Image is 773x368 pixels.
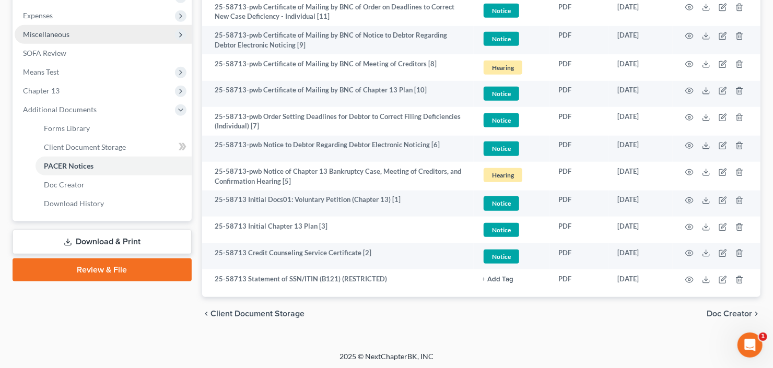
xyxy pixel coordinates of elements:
[13,258,192,281] a: Review & File
[36,157,192,175] a: PACER Notices
[13,230,192,254] a: Download & Print
[482,59,542,76] a: Hearing
[482,140,542,157] a: Notice
[202,26,474,55] td: 25-58713-pwb Certificate of Mailing by BNC of Notice to Debtor Regarding Debtor Electronic Notici...
[609,217,673,243] td: [DATE]
[23,30,69,39] span: Miscellaneous
[44,143,126,151] span: Client Document Storage
[23,11,53,20] span: Expenses
[550,81,609,108] td: PDF
[609,81,673,108] td: [DATE]
[23,49,66,57] span: SOFA Review
[202,54,474,81] td: 25-58713-pwb Certificate of Mailing by BNC of Meeting of Creditors [8]
[707,310,752,318] span: Doc Creator
[550,54,609,81] td: PDF
[202,136,474,162] td: 25-58713-pwb Notice to Debtor Regarding Debtor Electronic Noticing [6]
[550,136,609,162] td: PDF
[202,269,474,288] td: 25-58713 Statement of SSN/ITIN (B121) (RESTRICTED)
[202,107,474,136] td: 25-58713-pwb Order Setting Deadlines for Debtor to Correct Filing Deficiencies (Individual) [7]
[202,217,474,243] td: 25-58713 Initial Chapter 13 Plan [3]
[482,195,542,212] a: Notice
[484,32,519,46] span: Notice
[484,113,519,127] span: Notice
[36,119,192,138] a: Forms Library
[23,105,97,114] span: Additional Documents
[482,112,542,129] a: Notice
[484,223,519,237] span: Notice
[609,191,673,217] td: [DATE]
[44,124,90,133] span: Forms Library
[550,26,609,55] td: PDF
[484,4,519,18] span: Notice
[44,199,104,208] span: Download History
[482,2,542,19] a: Notice
[482,85,542,102] a: Notice
[482,248,542,265] a: Notice
[550,243,609,270] td: PDF
[484,141,519,156] span: Notice
[36,175,192,194] a: Doc Creator
[550,191,609,217] td: PDF
[210,310,304,318] span: Client Document Storage
[609,136,673,162] td: [DATE]
[15,44,192,63] a: SOFA Review
[609,26,673,55] td: [DATE]
[609,107,673,136] td: [DATE]
[36,194,192,213] a: Download History
[482,221,542,239] a: Notice
[23,86,60,95] span: Chapter 13
[484,250,519,264] span: Notice
[550,162,609,191] td: PDF
[550,217,609,243] td: PDF
[202,310,304,318] button: chevron_left Client Document Storage
[202,243,474,270] td: 25-58713 Credit Counseling Service Certificate [2]
[202,162,474,191] td: 25-58713-pwb Notice of Chapter 13 Bankruptcy Case, Meeting of Creditors, and Confirmation Hearing...
[482,167,542,184] a: Hearing
[23,67,59,76] span: Means Test
[482,276,513,283] button: + Add Tag
[202,191,474,217] td: 25-58713 Initial Docs01: Voluntary Petition (Chapter 13) [1]
[202,81,474,108] td: 25-58713-pwb Certificate of Mailing by BNC of Chapter 13 Plan [10]
[609,269,673,288] td: [DATE]
[550,269,609,288] td: PDF
[484,61,522,75] span: Hearing
[737,333,763,358] iframe: Intercom live chat
[609,54,673,81] td: [DATE]
[44,180,85,189] span: Doc Creator
[707,310,760,318] button: Doc Creator chevron_right
[482,30,542,48] a: Notice
[609,243,673,270] td: [DATE]
[550,107,609,136] td: PDF
[752,310,760,318] i: chevron_right
[202,310,210,318] i: chevron_left
[482,274,542,284] a: + Add Tag
[36,138,192,157] a: Client Document Storage
[44,161,93,170] span: PACER Notices
[484,196,519,210] span: Notice
[484,87,519,101] span: Notice
[484,168,522,182] span: Hearing
[759,333,767,341] span: 1
[609,162,673,191] td: [DATE]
